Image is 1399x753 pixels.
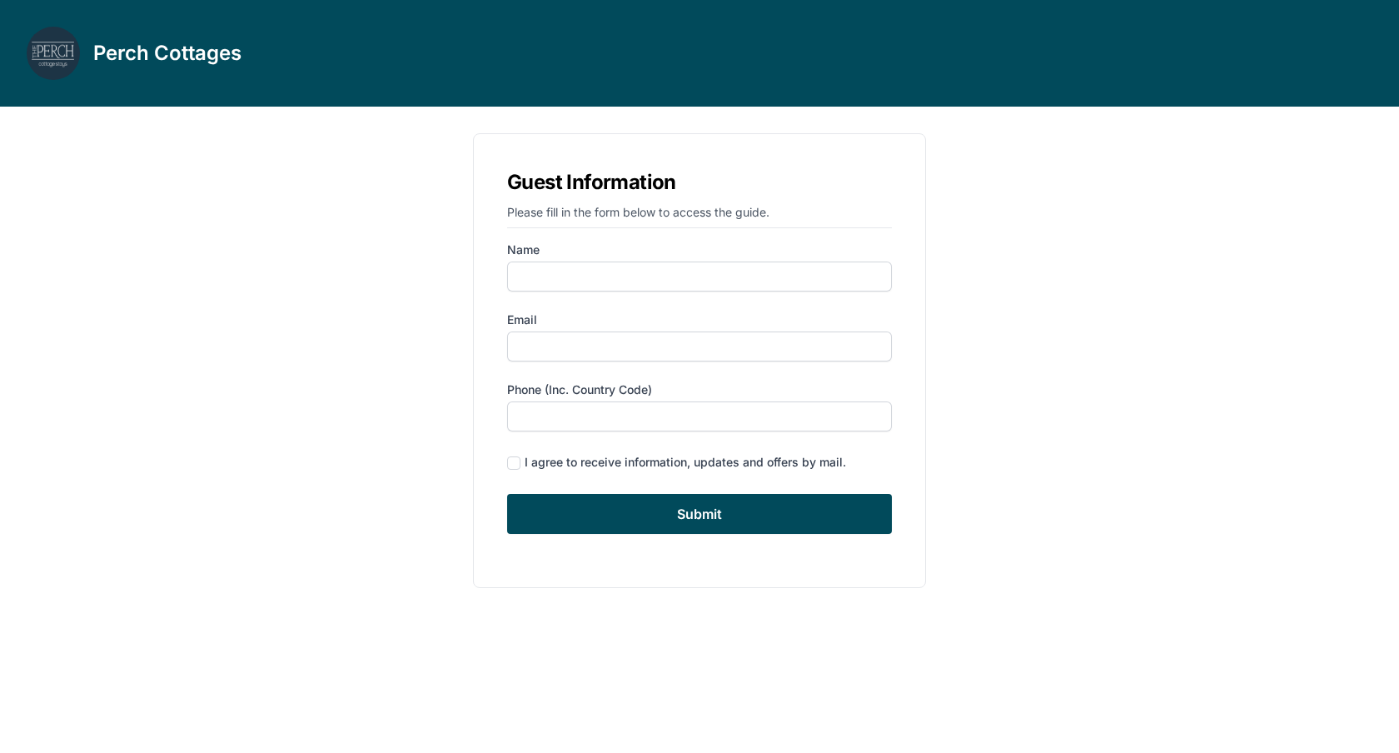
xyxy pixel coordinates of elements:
[507,204,892,228] p: Please fill in the form below to access the guide.
[507,494,892,534] input: Submit
[507,312,892,328] label: Email
[27,27,241,80] a: Perch Cottages
[507,242,892,258] label: Name
[507,167,892,197] h1: Guest Information
[525,454,846,471] div: I agree to receive information, updates and offers by mail.
[27,27,80,80] img: lbscve6jyqy4usxktyb5b1icebv1
[93,40,241,67] h3: Perch Cottages
[507,381,892,398] label: Phone (inc. country code)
